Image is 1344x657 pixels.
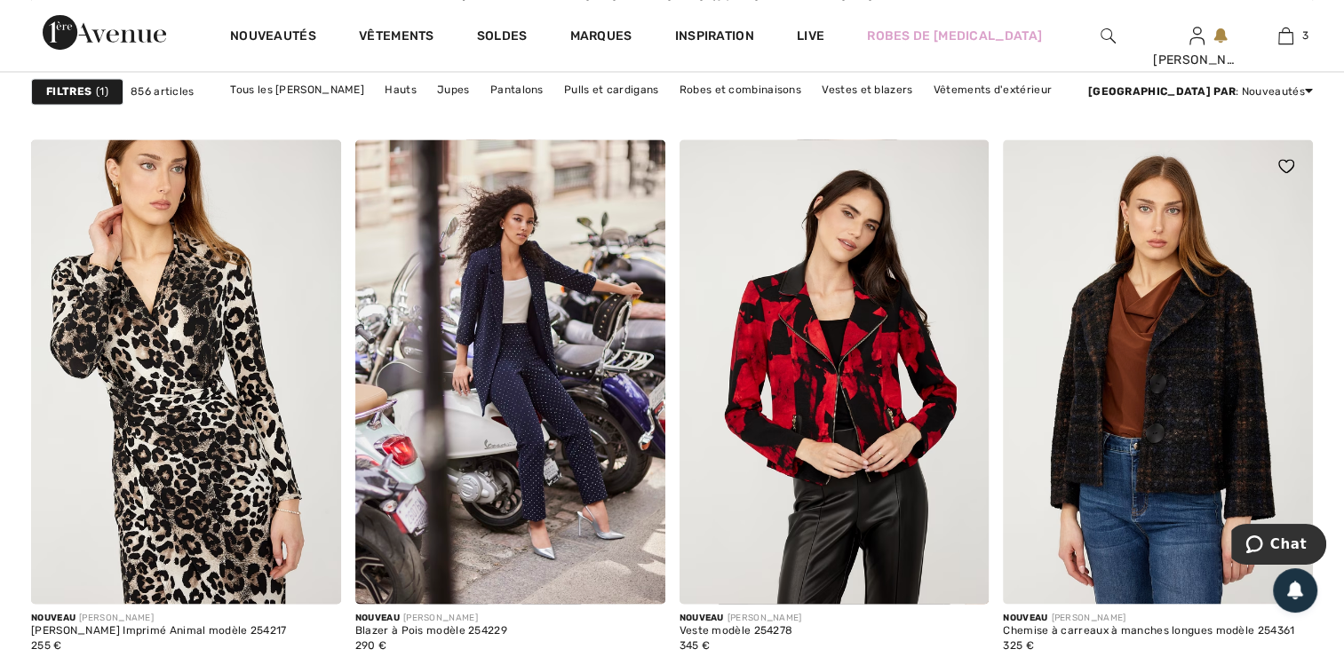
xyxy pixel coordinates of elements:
div: [PERSON_NAME] Imprimé Animal modèle 254217 [31,624,287,637]
img: Mon panier [1278,25,1293,46]
span: 3 [1302,28,1308,44]
span: Nouveau [680,612,724,622]
img: 1ère Avenue [43,14,166,50]
div: Veste modèle 254278 [680,624,802,637]
img: Veste modèle 254278. Red/black [680,139,990,604]
div: [PERSON_NAME] [355,611,507,624]
span: Nouveau [31,612,76,622]
img: heart_black_full.svg [1278,159,1294,173]
strong: Filtres [46,83,91,99]
a: Vestes et blazers [813,78,921,101]
span: Nouveau [355,612,400,622]
strong: [GEOGRAPHIC_DATA] par [1088,85,1236,98]
div: [PERSON_NAME] [1003,611,1294,624]
img: Robe Portefeuille Imprimé Animal modèle 254217. Beige/Noir [31,139,341,604]
div: Blazer à Pois modèle 254229 [355,624,507,637]
div: [PERSON_NAME] [680,611,802,624]
img: Mes infos [1189,25,1205,46]
iframe: Ouvre un widget dans lequel vous pouvez chatter avec l’un de nos agents [1231,524,1326,568]
div: Chemise à carreaux à manches longues modèle 254361 [1003,624,1294,637]
a: Jupes [428,78,479,101]
a: Chemise à carreaux à manches longues modèle 254361. Navy/copper [1003,139,1313,604]
a: 3 [1242,25,1329,46]
a: Robes de [MEDICAL_DATA] [867,27,1042,45]
span: 325 € [1003,638,1034,651]
span: Nouveau [1003,612,1047,622]
span: 1 [96,83,108,99]
a: Robes et combinaisons [671,78,810,101]
div: [PERSON_NAME] [1153,51,1240,69]
div: : Nouveautés [1088,83,1313,99]
a: Vêtements d'extérieur [925,78,1061,101]
span: 290 € [355,638,387,651]
a: Marques [569,28,632,47]
a: Live [797,27,824,45]
img: Blazer à Pois modèle 254229. Marine [355,139,665,604]
a: Se connecter [1189,27,1205,44]
div: [PERSON_NAME] [31,611,287,624]
span: Inspiration [675,28,754,47]
img: recherche [1101,25,1116,46]
a: Pantalons [481,78,553,101]
a: Pulls et cardigans [555,78,667,101]
a: Tous les [PERSON_NAME] [221,78,373,101]
a: Hauts [376,78,425,101]
a: Nouveautés [230,28,316,47]
span: 255 € [31,638,62,651]
a: Vêtements [359,28,434,47]
span: 345 € [680,638,711,651]
span: 856 articles [131,83,195,99]
a: Soldes [477,28,528,47]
